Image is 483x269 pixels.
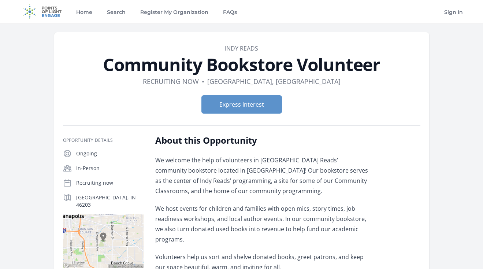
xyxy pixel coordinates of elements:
h1: Community Bookstore Volunteer [63,56,420,73]
a: Indy Reads [225,44,258,52]
h2: About this Opportunity [155,134,369,146]
p: We welcome the help of volunteers in [GEOGRAPHIC_DATA] Reads’ community bookstore located in [GEO... [155,155,369,196]
button: Express Interest [201,95,282,114]
p: [GEOGRAPHIC_DATA], IN 46203 [76,194,144,209]
dd: [GEOGRAPHIC_DATA], [GEOGRAPHIC_DATA] [207,76,341,86]
p: Recruiting now [76,179,144,187]
dd: Recruiting now [143,76,199,86]
p: In-Person [76,165,144,172]
p: We host events for children and families with open mics, story times, job readiness workshops, an... [155,203,369,244]
img: Map [63,214,144,268]
div: • [202,76,204,86]
h3: Opportunity Details [63,137,144,143]
p: Ongoing [76,150,144,157]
